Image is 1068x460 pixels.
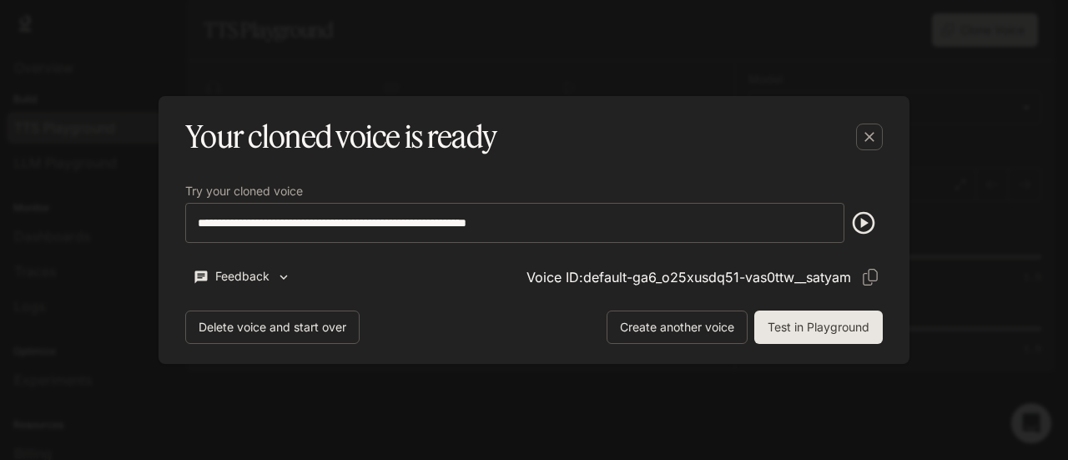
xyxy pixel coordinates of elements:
button: Copy Voice ID [858,265,883,290]
button: Test in Playground [754,311,883,344]
button: Feedback [185,263,299,291]
button: Create another voice [607,311,748,344]
h5: Your cloned voice is ready [185,116,496,158]
button: Delete voice and start over [185,311,360,344]
p: Voice ID: default-ga6_o25xusdq51-vas0ttw__satyam [526,267,851,287]
p: Try your cloned voice [185,185,303,197]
